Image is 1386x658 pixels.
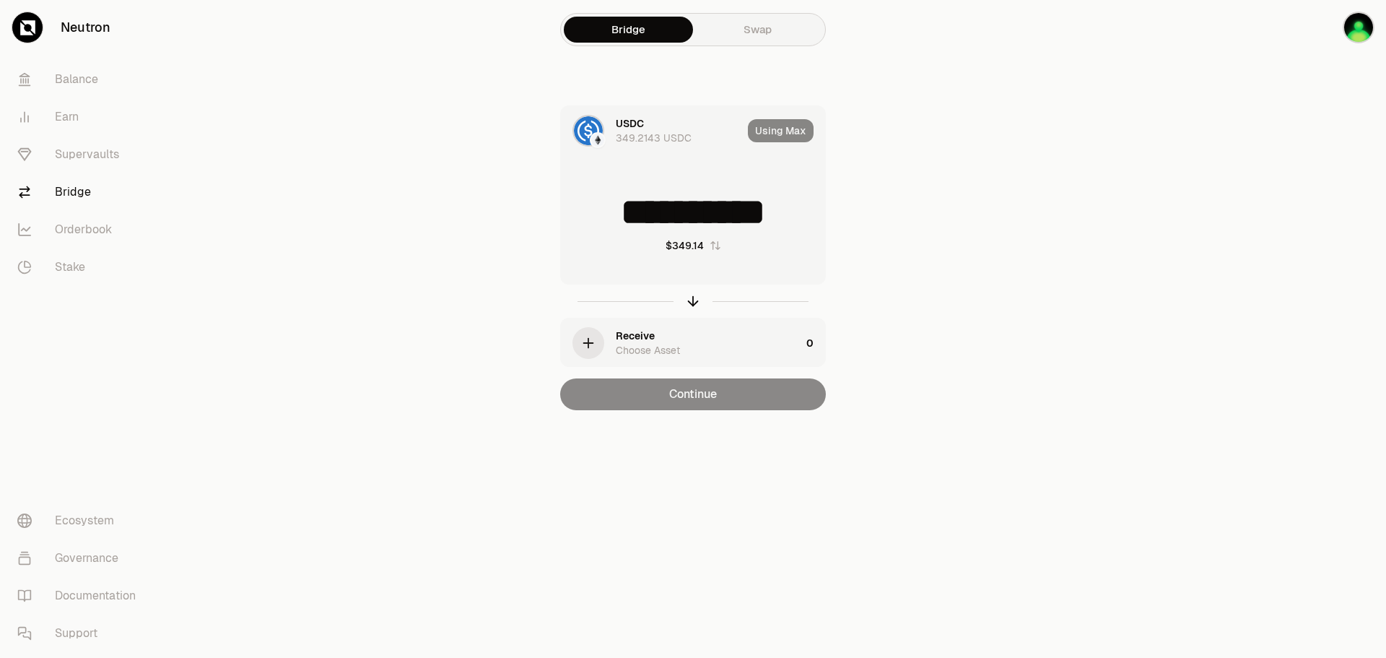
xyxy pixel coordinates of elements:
[6,615,156,652] a: Support
[666,238,721,253] button: $349.14
[6,502,156,540] a: Ecosystem
[591,134,604,147] img: Ethereum Logo
[806,319,825,368] div: 0
[6,248,156,286] a: Stake
[1343,12,1374,43] img: flarnrules
[616,343,680,358] div: Choose Asset
[616,116,644,131] div: USDC
[6,61,156,98] a: Balance
[561,106,742,155] div: USDC LogoEthereum LogoUSDC349.2143 USDC
[564,17,693,43] a: Bridge
[6,577,156,615] a: Documentation
[574,116,603,145] img: USDC Logo
[666,238,704,253] div: $349.14
[693,17,822,43] a: Swap
[616,131,692,145] div: 349.2143 USDC
[561,319,801,368] div: ReceiveChoose Asset
[6,173,156,211] a: Bridge
[561,319,825,368] button: ReceiveChoose Asset0
[6,540,156,577] a: Governance
[6,211,156,248] a: Orderbook
[6,98,156,136] a: Earn
[6,136,156,173] a: Supervaults
[616,329,655,343] div: Receive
